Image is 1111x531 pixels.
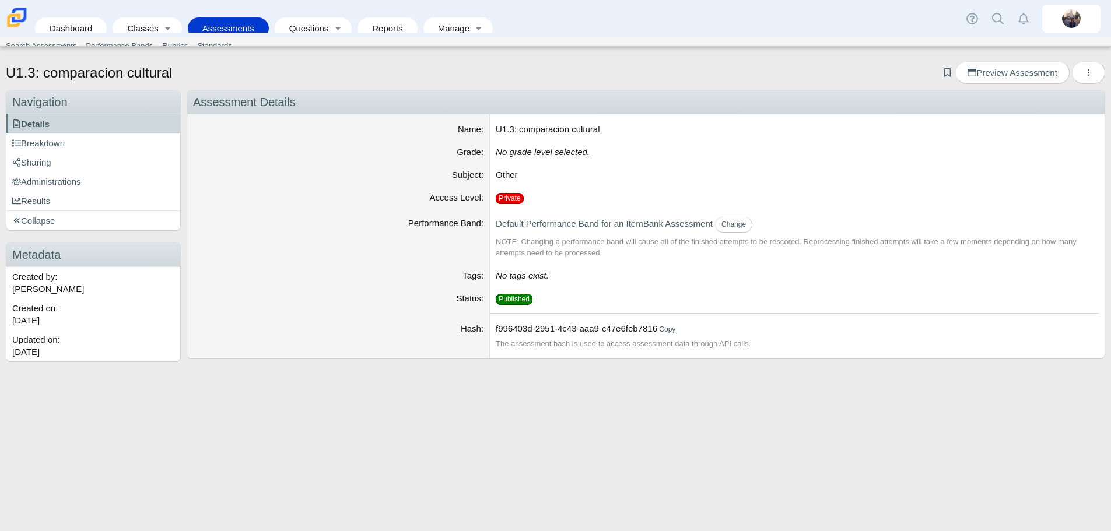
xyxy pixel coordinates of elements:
[5,22,29,31] a: Carmen School of Science & Technology
[458,124,483,134] label: Name
[452,170,483,180] label: Subject
[430,192,484,202] label: Access Level
[496,236,1099,259] div: NOTE: Changing a performance band will cause all of the finished attempts to be rescored. Reproce...
[496,147,590,157] i: No grade level selected.
[496,294,532,305] span: Published
[12,196,50,206] span: Results
[6,330,180,361] div: Updated on:
[6,172,180,191] a: Administrations
[363,17,412,39] a: Reports
[461,323,483,333] label: Hash
[81,37,157,55] a: Performance Bands
[5,5,29,30] img: Carmen School of Science & Technology
[12,315,40,325] time: Sep 11, 2023 at 9:11 PM
[6,63,172,83] h1: U1.3: comparacion cultural
[490,167,1105,189] dd: Other
[942,68,953,78] a: Add bookmark
[456,293,483,303] label: Status
[715,217,752,233] button: Change
[160,17,176,39] a: Toggle expanded
[12,216,55,226] span: Collapse
[6,191,180,210] a: Results
[12,138,65,148] span: Breakdown
[6,267,180,298] div: Created by: [PERSON_NAME]
[1062,9,1081,28] img: britta.barnhart.NdZ84j
[1011,6,1036,31] a: Alerts
[408,218,483,228] label: Performance Band
[12,119,50,129] span: Details
[12,157,51,167] span: Sharing
[157,37,192,55] a: Rubrics
[490,114,1105,144] dd: U1.3: comparacion cultural
[6,298,180,330] div: Created on:
[471,17,487,39] a: Toggle expanded
[12,347,40,357] time: Sep 16, 2024 at 12:42 PM
[462,270,483,280] label: Tags
[194,17,263,39] a: Assessments
[496,270,549,280] i: No tags exist.
[192,37,236,55] a: Standards
[281,17,330,39] a: Questions
[955,61,1069,84] a: Preview Assessment
[659,325,675,333] a: Copy
[457,147,483,157] label: Grade
[1072,61,1105,84] button: More options
[187,90,1105,114] div: Assessment Details
[496,338,1099,350] div: The assessment hash is used to access assessment data through API calls.
[6,211,180,230] a: Collapse
[118,17,159,39] a: Classes
[968,68,1057,78] span: Preview Assessment
[1,37,81,55] a: Search Assessments
[330,17,346,39] a: Toggle expanded
[41,17,101,39] a: Dashboard
[6,114,180,133] a: Details
[12,177,81,187] span: Administrations
[6,243,180,267] h3: Metadata
[496,193,524,204] span: Private
[490,314,1105,358] dd: f996403d-2951-4c43-aaa9-c47e6feb7816
[429,17,471,39] a: Manage
[1042,5,1101,33] a: britta.barnhart.NdZ84j
[12,96,68,108] span: Navigation
[6,153,180,172] a: Sharing
[496,219,713,228] a: Default Performance Band for an ItemBank Assessment
[6,133,180,153] a: Breakdown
